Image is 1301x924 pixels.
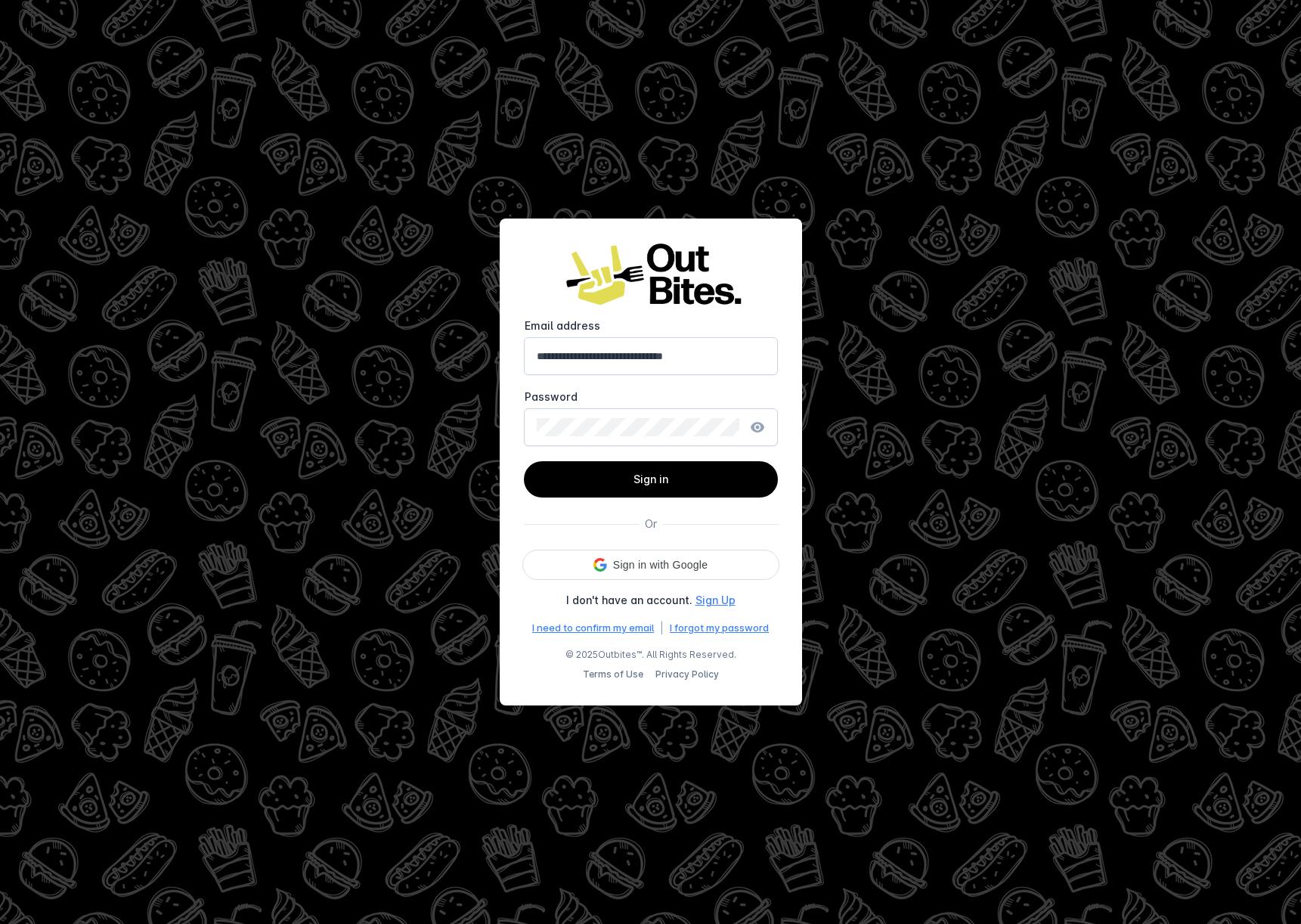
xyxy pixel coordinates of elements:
a: Sign Up [695,592,736,608]
a: I need to confirm my email [532,621,654,636]
a: Outbites™ [598,649,642,660]
a: I forgot my password [670,621,769,636]
mat-label: Email address [525,319,600,332]
a: Terms of Use [583,668,643,680]
button: Sign in [524,461,778,498]
span: Sign in with Google [613,557,708,573]
img: Logo image [560,243,742,307]
mat-label: Password [525,390,578,403]
div: Sign in with Google [522,550,779,580]
div: Or [645,516,657,532]
a: Privacy Policy [655,668,719,680]
div: | [660,620,664,636]
span: © 2025 . All Rights Reserved. [565,648,736,662]
div: I don't have an account. [566,592,692,608]
span: Sign in [633,473,668,485]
